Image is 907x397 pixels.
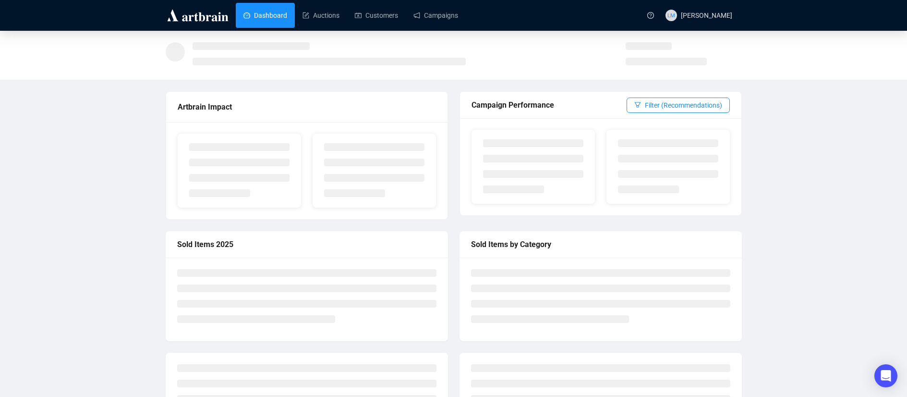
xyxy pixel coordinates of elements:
span: filter [634,101,641,108]
div: Campaign Performance [472,99,627,111]
img: logo [166,8,230,23]
div: Open Intercom Messenger [874,364,897,387]
a: Customers [355,3,398,28]
div: Artbrain Impact [178,101,436,113]
div: Sold Items 2025 [177,238,436,250]
button: Filter (Recommendations) [627,98,730,113]
div: Sold Items by Category [471,238,730,250]
a: Auctions [302,3,339,28]
span: question-circle [647,12,654,19]
span: LM [667,11,675,20]
span: Filter (Recommendations) [645,100,722,111]
a: Campaigns [413,3,458,28]
a: Dashboard [243,3,287,28]
span: [PERSON_NAME] [681,12,732,19]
